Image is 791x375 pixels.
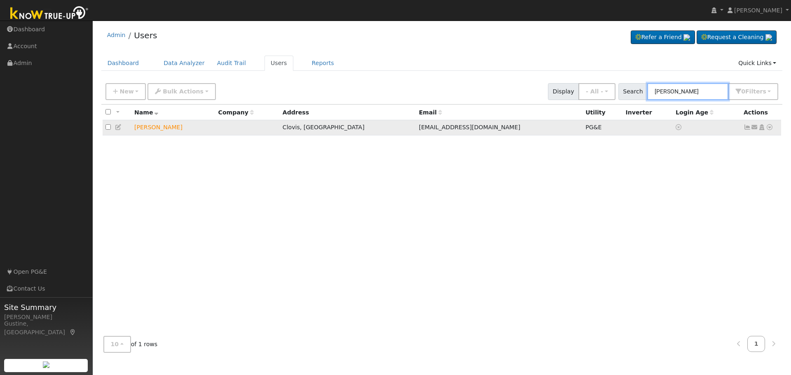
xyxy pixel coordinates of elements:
img: retrieve [765,34,772,41]
a: Reports [306,56,340,71]
a: No login access [676,124,683,130]
a: Other actions [766,123,773,132]
a: Admin [107,32,126,38]
span: Days since last login [676,109,714,116]
span: [EMAIL_ADDRESS][DOMAIN_NAME] [419,124,520,130]
span: [PERSON_NAME] [734,7,782,14]
div: Actions [744,108,778,117]
a: Request a Cleaning [697,30,777,44]
a: Quick Links [732,56,782,71]
span: Email [419,109,442,116]
div: Inverter [625,108,670,117]
span: New [119,88,133,95]
a: Edit User [115,124,122,130]
button: 10 [103,336,131,353]
img: Know True-Up [6,5,93,23]
button: New [105,83,146,100]
div: Address [283,108,413,117]
a: Users [264,56,293,71]
a: Refer a Friend [631,30,695,44]
span: Company name [218,109,254,116]
img: retrieve [43,361,49,368]
span: s [763,88,766,95]
span: Bulk Actions [163,88,204,95]
span: Filter [745,88,766,95]
span: Site Summary [4,302,88,313]
span: 10 [111,341,119,347]
span: Name [134,109,159,116]
img: retrieve [683,34,690,41]
span: PG&E [585,124,601,130]
a: Dashboard [101,56,145,71]
a: disneygirl61@gmail.com [751,123,758,132]
td: Lead [131,120,215,135]
div: Gustine, [GEOGRAPHIC_DATA] [4,319,88,337]
a: Audit Trail [211,56,252,71]
a: Map [69,329,77,335]
button: Bulk Actions [147,83,215,100]
span: of 1 rows [103,336,158,353]
td: Clovis, [GEOGRAPHIC_DATA] [280,120,416,135]
a: Show Graph [744,124,751,130]
button: 0Filters [728,83,778,100]
a: Login As [758,124,765,130]
span: Search [618,83,648,100]
a: Users [134,30,157,40]
input: Search [647,83,728,100]
a: Data Analyzer [157,56,211,71]
div: Utility [585,108,620,117]
div: [PERSON_NAME] [4,313,88,321]
a: 1 [747,336,765,352]
button: - All - [578,83,615,100]
span: Display [548,83,579,100]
